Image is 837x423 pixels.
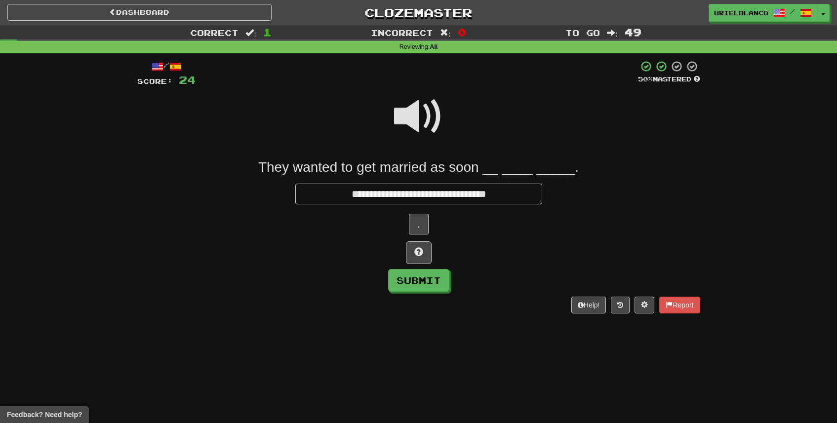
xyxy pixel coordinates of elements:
[263,26,272,38] span: 1
[137,158,700,176] div: They wanted to get married as soon __ ____ _____.
[190,28,239,38] span: Correct
[7,410,82,420] span: Open feedback widget
[571,297,606,313] button: Help!
[458,26,466,38] span: 0
[286,4,551,21] a: Clozemaster
[179,74,196,86] span: 24
[607,29,618,37] span: :
[371,28,433,38] span: Incorrect
[659,297,700,313] button: Report
[137,60,196,73] div: /
[7,4,272,21] a: Dashboard
[409,214,429,234] button: .
[565,28,600,38] span: To go
[638,75,653,83] span: 50 %
[638,75,700,84] div: Mastered
[709,4,817,22] a: urielblanco /
[137,77,173,85] span: Score:
[440,29,451,37] span: :
[611,297,630,313] button: Round history (alt+y)
[714,8,768,17] span: urielblanco
[625,26,641,38] span: 49
[430,43,438,50] strong: All
[388,269,449,292] button: Submit
[406,241,432,264] button: Hint!
[245,29,256,37] span: :
[790,8,795,15] span: /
